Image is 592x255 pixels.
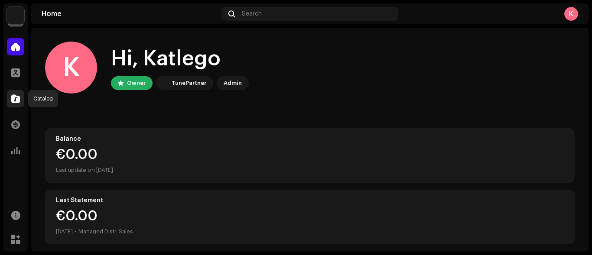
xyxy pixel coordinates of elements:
[45,128,575,183] re-o-card-value: Balance
[75,226,77,237] div: •
[242,10,262,17] span: Search
[7,7,24,24] img: bb549e82-3f54-41b5-8d74-ce06bd45c366
[78,226,133,237] div: Managed Distr. Sales
[111,45,249,73] div: Hi, Katlego
[45,190,575,244] re-o-card-value: Last Statement
[127,78,146,88] div: Owner
[224,78,242,88] div: Admin
[172,78,206,88] div: TunePartner
[158,78,168,88] img: bb549e82-3f54-41b5-8d74-ce06bd45c366
[56,136,564,142] div: Balance
[45,42,97,94] div: K
[42,10,218,17] div: Home
[564,7,578,21] div: K
[56,197,564,204] div: Last Statement
[56,165,564,175] div: Last update on [DATE]
[56,226,73,237] div: [DATE]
